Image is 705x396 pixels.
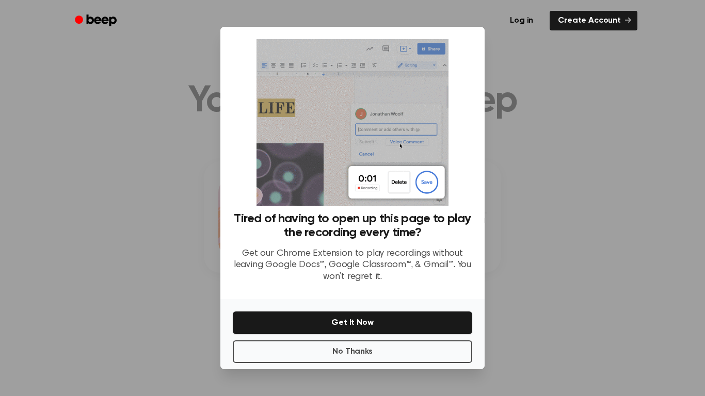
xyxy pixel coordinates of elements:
a: Beep [68,11,126,31]
p: Get our Chrome Extension to play recordings without leaving Google Docs™, Google Classroom™, & Gm... [233,248,472,283]
a: Log in [500,9,543,32]
h3: Tired of having to open up this page to play the recording every time? [233,212,472,240]
button: No Thanks [233,340,472,363]
a: Create Account [550,11,637,30]
button: Get It Now [233,311,472,334]
img: Beep extension in action [257,39,448,206]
